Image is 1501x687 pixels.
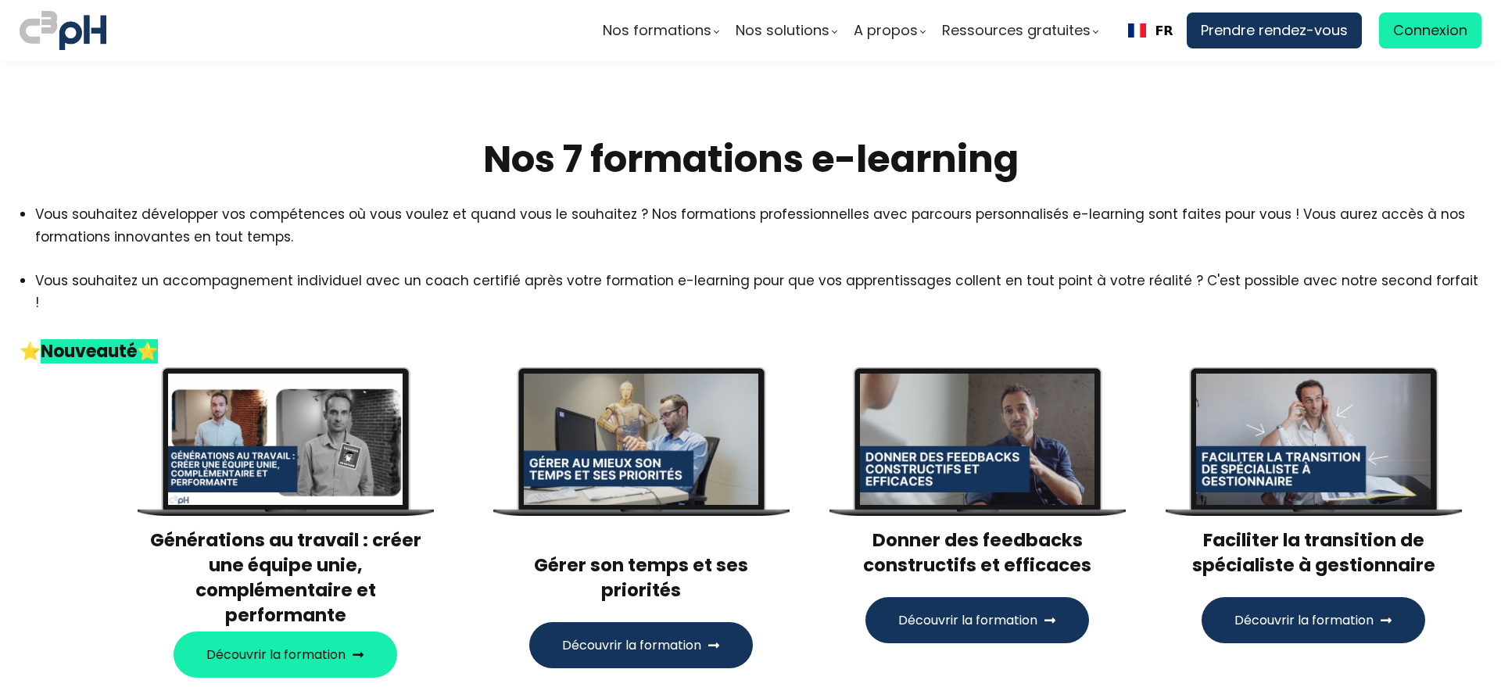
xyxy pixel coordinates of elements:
h3: Donner des feedbacks constructifs et efficaces [829,528,1126,578]
span: Prendre rendez-vous [1201,19,1348,42]
span: ⭐ [20,339,41,363]
h2: Nos 7 formations e-learning [20,135,1481,184]
span: Découvrir la formation [1234,610,1374,630]
button: Découvrir la formation [865,597,1089,643]
span: Ressources gratuites [942,19,1091,42]
li: Vous souhaitez développer vos compétences où vous voulez et quand vous le souhaitez ? Nos formati... [35,203,1481,247]
span: A propos [854,19,918,42]
a: Prendre rendez-vous [1187,13,1362,48]
button: Découvrir la formation [1202,597,1425,643]
h3: Faciliter la transition de spécialiste à gestionnaire [1165,528,1462,578]
img: logo C3PH [20,8,106,53]
strong: Nouveauté⭐ [41,339,158,363]
li: Vous souhaitez un accompagnement individuel avec un coach certifié après votre formation e-learni... [35,270,1481,335]
h3: Gérer son temps et ses priorités [493,528,790,603]
a: FR [1128,23,1173,38]
span: Découvrir la formation [562,635,701,655]
a: Connexion [1379,13,1481,48]
img: Français flag [1128,23,1146,38]
span: Nos solutions [736,19,829,42]
span: Connexion [1393,19,1467,42]
button: Découvrir la formation [174,632,397,678]
div: Language Switcher [1115,13,1187,48]
span: Nos formations [603,19,711,42]
span: Découvrir la formation [206,645,346,664]
span: Découvrir la formation [898,610,1037,630]
h3: Générations au travail : créer une équipe unie, complémentaire et performante [137,528,434,628]
button: Découvrir la formation [529,622,753,668]
div: Language selected: Français [1115,13,1187,48]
